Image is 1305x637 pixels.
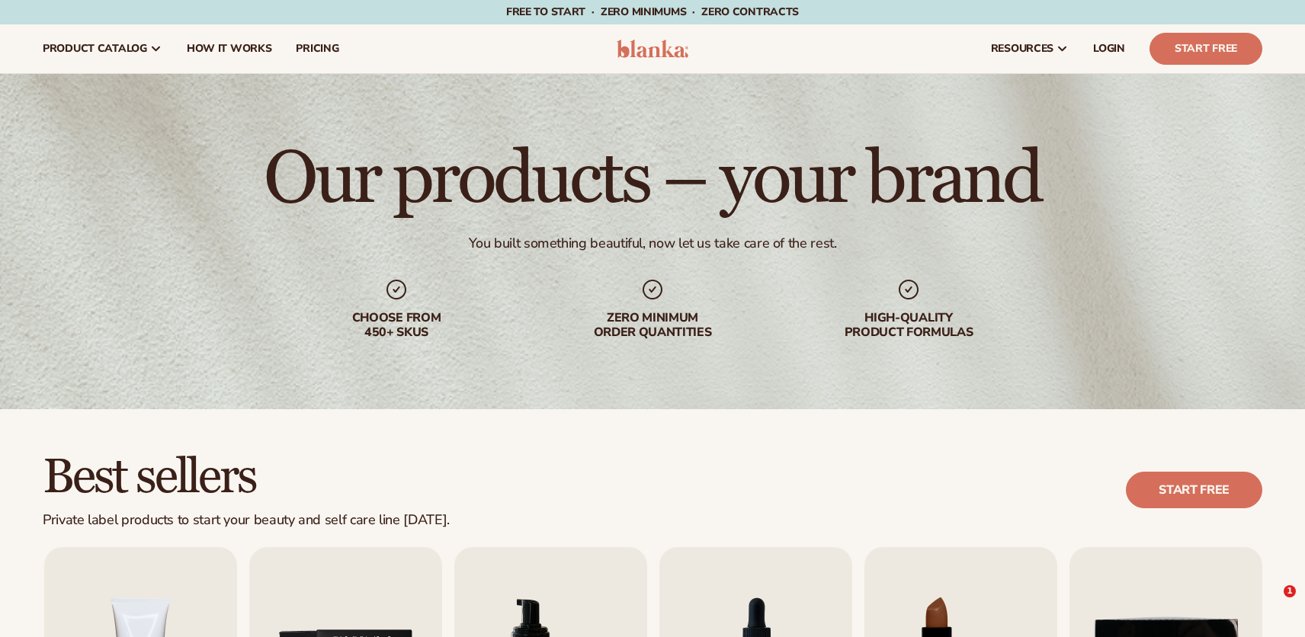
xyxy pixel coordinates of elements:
iframe: Intercom live chat [1252,585,1289,622]
h1: Our products – your brand [264,143,1040,216]
div: Choose from 450+ Skus [299,311,494,340]
a: pricing [284,24,351,73]
span: resources [991,43,1053,55]
span: pricing [296,43,338,55]
div: High-quality product formulas [811,311,1006,340]
a: Start Free [1149,33,1262,65]
span: product catalog [43,43,147,55]
img: logo [617,40,689,58]
span: 1 [1284,585,1296,597]
div: Zero minimum order quantities [555,311,750,340]
a: Start free [1126,472,1262,508]
div: Private label products to start your beauty and self care line [DATE]. [43,512,450,529]
span: LOGIN [1093,43,1125,55]
div: You built something beautiful, now let us take care of the rest. [469,235,837,252]
a: product catalog [30,24,175,73]
a: LOGIN [1081,24,1137,73]
span: Free to start · ZERO minimums · ZERO contracts [506,5,799,19]
a: How It Works [175,24,284,73]
h2: Best sellers [43,452,450,503]
a: resources [979,24,1081,73]
span: How It Works [187,43,272,55]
